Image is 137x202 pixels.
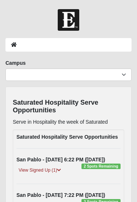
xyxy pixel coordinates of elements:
[58,9,79,31] img: Church of Eleven22 Logo
[16,134,118,140] strong: Saturated Hospitality Serve Opportunities
[81,164,121,169] span: 2 Spots Remaining
[5,59,26,67] label: Campus
[16,192,105,198] strong: San Pablo - [DATE] 7:22 PM ([DATE])
[16,157,105,162] strong: San Pablo - [DATE] 6:22 PM ([DATE])
[16,167,63,174] a: View Signed Up (1)
[13,118,124,126] p: Serve in Hospitality the week of Saturated
[13,99,124,115] h4: Saturated Hospitality Serve Opportunities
